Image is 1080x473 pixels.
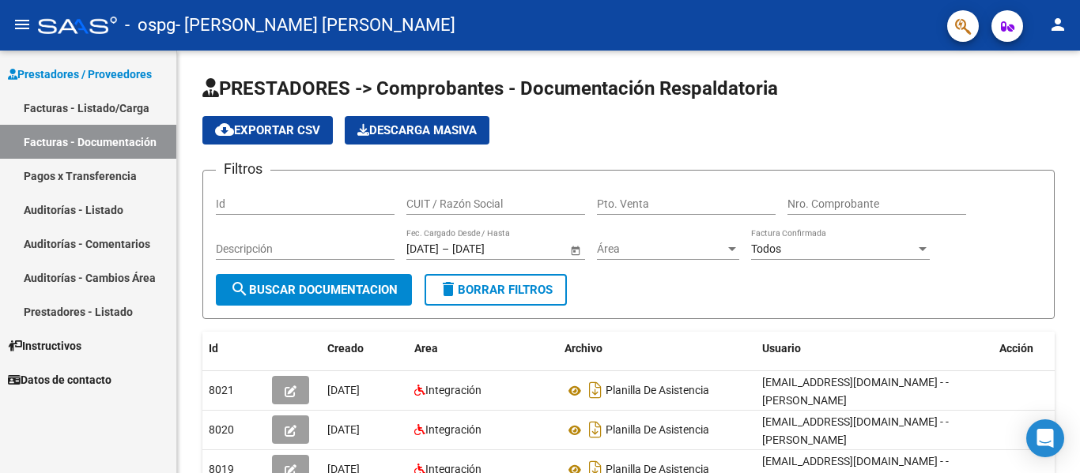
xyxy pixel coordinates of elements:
span: Integración [425,423,481,436]
app-download-masive: Descarga masiva de comprobantes (adjuntos) [345,116,489,145]
span: Borrar Filtros [439,283,553,297]
mat-icon: menu [13,15,32,34]
datatable-header-cell: Archivo [558,332,756,366]
div: Open Intercom Messenger [1026,419,1064,457]
span: [DATE] [327,384,360,396]
span: PRESTADORES -> Comprobantes - Documentación Respaldatoria [202,77,778,99]
datatable-header-cell: Usuario [756,332,993,366]
span: Area [414,342,438,355]
input: End date [452,242,530,256]
mat-icon: delete [439,280,458,298]
button: Buscar Documentacion [216,274,412,306]
button: Borrar Filtros [425,274,567,306]
datatable-header-cell: Creado [321,332,408,366]
span: Acción [999,342,1033,355]
span: [EMAIL_ADDRESS][DOMAIN_NAME] - - [PERSON_NAME] [762,376,949,407]
span: Exportar CSV [215,123,320,137]
button: Descarga Masiva [345,116,489,145]
span: [DATE] [327,423,360,436]
span: Área [597,242,725,256]
datatable-header-cell: Acción [993,332,1072,366]
mat-icon: cloud_download [215,120,234,139]
span: Instructivos [8,337,81,355]
span: Buscar Documentacion [230,283,398,297]
mat-icon: person [1048,15,1067,34]
span: Datos de contacto [8,371,111,389]
span: Planilla De Asistencia [606,385,709,397]
span: Archivo [565,342,602,355]
span: - [PERSON_NAME] [PERSON_NAME] [176,8,455,43]
i: Descargar documento [585,417,606,442]
span: Descarga Masiva [357,123,477,137]
span: [EMAIL_ADDRESS][DOMAIN_NAME] - - [PERSON_NAME] [762,415,949,446]
span: 8021 [209,384,234,396]
h3: Filtros [216,158,270,180]
span: Planilla De Asistencia [606,424,709,437]
span: Creado [327,342,364,355]
datatable-header-cell: Id [202,332,266,366]
span: Todos [751,242,781,255]
span: Prestadores / Proveedores [8,66,152,83]
span: - ospg [125,8,176,43]
datatable-header-cell: Area [408,332,558,366]
button: Exportar CSV [202,116,333,145]
span: Integración [425,384,481,396]
input: Start date [406,242,439,256]
span: 8020 [209,423,234,436]
mat-icon: search [230,280,249,298]
i: Descargar documento [585,377,606,403]
span: Usuario [762,342,801,355]
span: – [442,242,449,256]
span: Id [209,342,218,355]
button: Open calendar [567,242,583,258]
